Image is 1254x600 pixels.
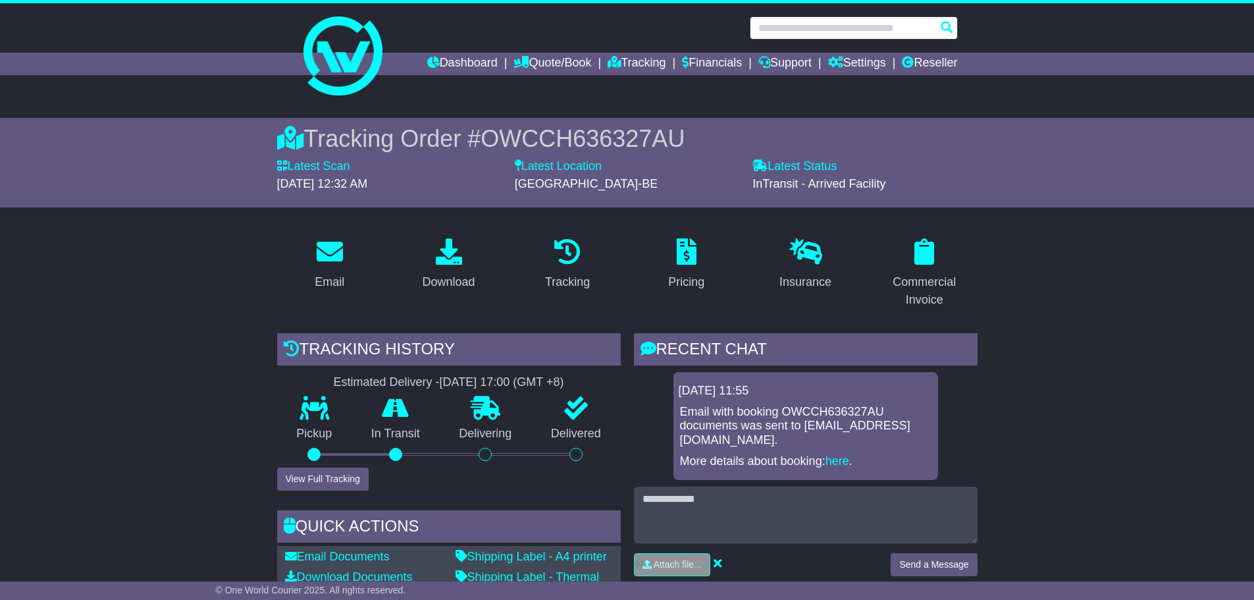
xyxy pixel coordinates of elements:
a: Financials [682,53,742,75]
button: View Full Tracking [277,468,369,491]
div: Quick Actions [277,510,621,546]
div: RECENT CHAT [634,333,978,369]
a: Insurance [771,234,840,296]
span: © One World Courier 2025. All rights reserved. [216,585,406,595]
a: Support [758,53,812,75]
p: More details about booking: . [680,454,931,469]
a: Shipping Label - Thermal printer [456,570,600,598]
a: Tracking [608,53,666,75]
label: Latest Location [515,159,602,174]
div: Email [315,273,344,291]
a: Email [306,234,353,296]
a: Settings [828,53,886,75]
button: Send a Message [891,553,977,576]
div: Tracking Order # [277,124,978,153]
a: Dashboard [427,53,498,75]
div: Download [422,273,475,291]
label: Latest Scan [277,159,350,174]
div: [DATE] 11:55 [679,384,933,398]
a: Quote/Book [513,53,591,75]
span: InTransit - Arrived Facility [752,177,885,190]
span: [GEOGRAPHIC_DATA]-BE [515,177,658,190]
a: here [825,454,849,468]
div: Estimated Delivery - [277,375,621,390]
a: Shipping Label - A4 printer [456,550,607,563]
a: Reseller [902,53,957,75]
div: Commercial Invoice [880,273,969,309]
p: Email with booking OWCCH636327AU documents was sent to [EMAIL_ADDRESS][DOMAIN_NAME]. [680,405,931,448]
a: Download [413,234,483,296]
p: Delivered [531,427,621,441]
a: Tracking [536,234,598,296]
a: Pricing [660,234,713,296]
p: In Transit [352,427,440,441]
div: Insurance [779,273,831,291]
div: Pricing [668,273,704,291]
div: Tracking [545,273,590,291]
span: OWCCH636327AU [481,125,685,152]
div: Tracking history [277,333,621,369]
p: Pickup [277,427,352,441]
a: Download Documents [285,570,413,584]
label: Latest Status [752,159,837,174]
a: Commercial Invoice [872,234,978,314]
a: Email Documents [285,550,390,563]
span: [DATE] 12:32 AM [277,177,368,190]
div: [DATE] 17:00 (GMT +8) [440,375,564,390]
p: Delivering [440,427,532,441]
